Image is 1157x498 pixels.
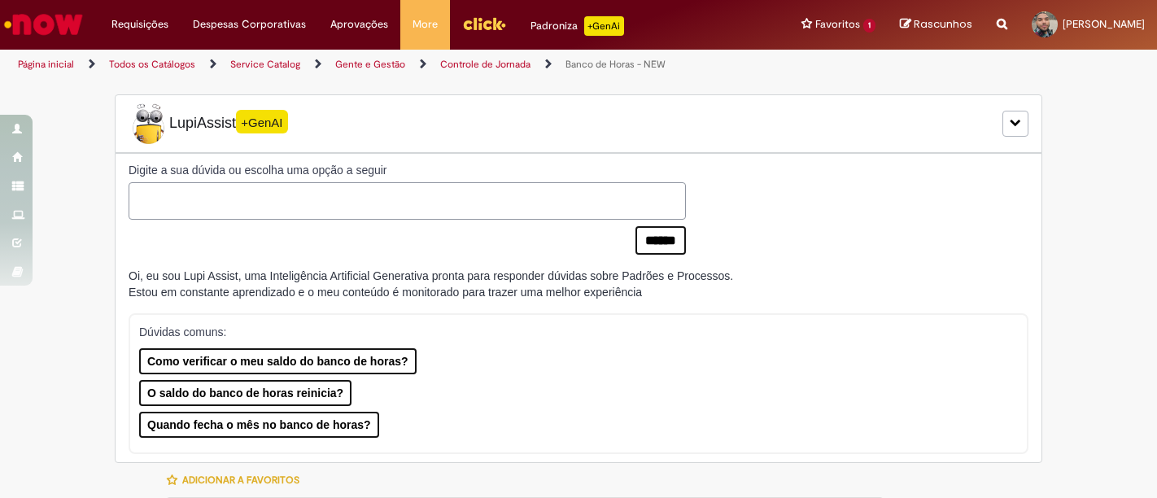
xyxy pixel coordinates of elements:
[900,17,972,33] a: Rascunhos
[115,94,1042,153] div: LupiLupiAssist+GenAI
[129,103,288,144] span: LupiAssist
[335,58,405,71] a: Gente e Gestão
[2,8,85,41] img: ServiceNow
[139,324,1004,340] p: Dúvidas comuns:
[129,103,169,144] img: Lupi
[139,380,351,406] button: O saldo do banco de horas reinicia?
[236,110,288,133] span: +GenAI
[166,463,308,497] button: Adicionar a Favoritos
[815,16,860,33] span: Favoritos
[193,16,306,33] span: Despesas Corporativas
[565,58,666,71] a: Banco de Horas - NEW
[413,16,438,33] span: More
[109,58,195,71] a: Todos os Catálogos
[584,16,624,36] p: +GenAi
[129,268,733,300] div: Oi, eu sou Lupi Assist, uma Inteligência Artificial Generativa pronta para responder dúvidas sobr...
[18,58,74,71] a: Página inicial
[330,16,388,33] span: Aprovações
[182,474,299,487] span: Adicionar a Favoritos
[12,50,759,80] ul: Trilhas de página
[914,16,972,32] span: Rascunhos
[1063,17,1145,31] span: [PERSON_NAME]
[139,348,417,374] button: Como verificar o meu saldo do banco de horas?
[462,11,506,36] img: click_logo_yellow_360x200.png
[139,412,379,438] button: Quando fecha o mês no banco de horas?
[111,16,168,33] span: Requisições
[530,16,624,36] div: Padroniza
[440,58,530,71] a: Controle de Jornada
[863,19,875,33] span: 1
[129,162,686,178] label: Digite a sua dúvida ou escolha uma opção a seguir
[230,58,300,71] a: Service Catalog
